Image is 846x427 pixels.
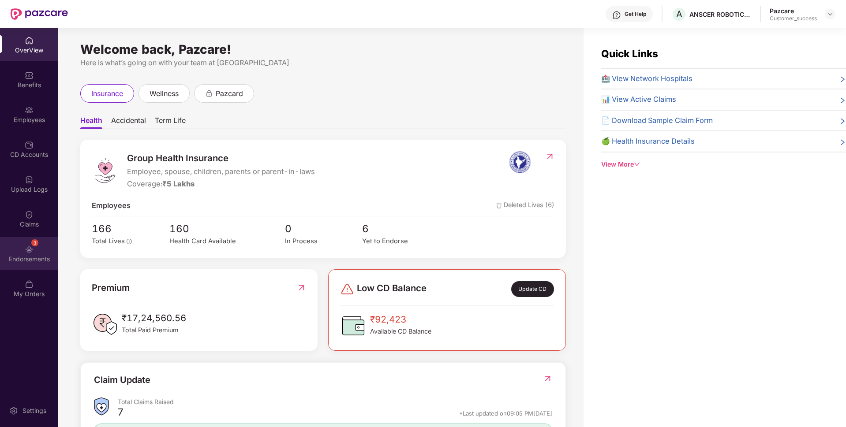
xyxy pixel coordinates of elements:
[770,7,817,15] div: Pazcare
[25,36,34,45] img: svg+xml;base64,PHN2ZyBpZD0iSG9tZSIgeG1sbnM9Imh0dHA6Ly93d3cudzMub3JnLzIwMDAvc3ZnIiB3aWR0aD0iMjAiIG...
[612,11,621,19] img: svg+xml;base64,PHN2ZyBpZD0iSGVscC0zMngzMiIgeG1sbnM9Imh0dHA6Ly93d3cudzMub3JnLzIwMDAvc3ZnIiB3aWR0aD...
[150,88,179,99] span: wellness
[545,152,554,161] img: RedirectIcon
[25,106,34,115] img: svg+xml;base64,PHN2ZyBpZD0iRW1wbG95ZWVzIiB4bWxucz0iaHR0cDovL3d3dy53My5vcmcvMjAwMC9zdmciIHdpZHRoPS...
[496,203,502,208] img: deleteIcon
[357,281,427,297] span: Low CD Balance
[169,221,285,237] span: 160
[80,57,566,68] div: Here is what’s going on with your team at [GEOGRAPHIC_DATA]
[839,137,846,147] span: right
[25,210,34,219] img: svg+xml;base64,PHN2ZyBpZD0iQ2xhaW0iIHhtbG5zPSJodHRwOi8vd3d3LnczLm9yZy8yMDAwL3N2ZyIgd2lkdGg9IjIwIi...
[169,236,285,246] div: Health Card Available
[92,237,125,245] span: Total Lives
[839,96,846,105] span: right
[827,11,834,18] img: svg+xml;base64,PHN2ZyBpZD0iRHJvcGRvd24tMzJ4MzIiIHhtbG5zPSJodHRwOi8vd3d3LnczLm9yZy8yMDAwL3N2ZyIgd2...
[676,9,682,19] span: A
[285,236,362,246] div: In Process
[601,94,676,105] span: 📊 View Active Claims
[127,166,315,178] span: Employee, spouse, children, parents or parent-in-laws
[92,200,131,212] span: Employees
[80,116,102,129] span: Health
[297,281,306,295] img: RedirectIcon
[122,311,186,325] span: ₹17,24,560.56
[92,221,150,237] span: 166
[370,312,431,327] span: ₹92,423
[601,115,713,126] span: 📄 Download Sample Claim Form
[111,116,146,129] span: Accidental
[92,311,118,338] img: PaidPremiumIcon
[634,161,640,167] span: down
[511,281,554,297] div: Update CD
[127,151,315,165] span: Group Health Insurance
[25,71,34,80] img: svg+xml;base64,PHN2ZyBpZD0iQmVuZWZpdHMiIHhtbG5zPSJodHRwOi8vd3d3LnczLm9yZy8yMDAwL3N2ZyIgd2lkdGg9Ij...
[370,327,431,336] span: Available CD Balance
[285,221,362,237] span: 0
[340,312,367,339] img: CDBalanceIcon
[25,141,34,149] img: svg+xml;base64,PHN2ZyBpZD0iQ0RfQWNjb3VudHMiIGRhdGEtbmFtZT0iQ0QgQWNjb3VudHMiIHhtbG5zPSJodHRwOi8vd3...
[155,116,186,129] span: Term Life
[340,282,354,296] img: svg+xml;base64,PHN2ZyBpZD0iRGFuZ2VyLTMyeDMyIiB4bWxucz0iaHR0cDovL3d3dy53My5vcmcvMjAwMC9zdmciIHdpZH...
[80,46,566,53] div: Welcome back, Pazcare!
[362,236,439,246] div: Yet to Endorse
[91,88,123,99] span: insurance
[362,221,439,237] span: 6
[11,8,68,20] img: New Pazcare Logo
[92,157,118,184] img: logo
[127,178,315,190] div: Coverage:
[496,200,554,212] span: Deleted Lives (6)
[25,280,34,289] img: svg+xml;base64,PHN2ZyBpZD0iTXlfT3JkZXJzIiBkYXRhLW5hbWU9Ik15IE9yZGVycyIgeG1sbnM9Imh0dHA6Ly93d3cudz...
[122,325,186,335] span: Total Paid Premium
[25,245,34,254] img: svg+xml;base64,PHN2ZyBpZD0iRW5kb3JzZW1lbnRzIiB4bWxucz0iaHR0cDovL3d3dy53My5vcmcvMjAwMC9zdmciIHdpZH...
[92,281,130,295] span: Premium
[459,409,552,417] div: *Last updated on 09:05 PM[DATE]
[20,406,49,415] div: Settings
[25,175,34,184] img: svg+xml;base64,PHN2ZyBpZD0iVXBsb2FkX0xvZ3MiIGRhdGEtbmFtZT0iVXBsb2FkIExvZ3MiIHhtbG5zPSJodHRwOi8vd3...
[543,374,552,383] img: RedirectIcon
[118,397,552,406] div: Total Claims Raised
[127,239,132,244] span: info-circle
[601,136,695,147] span: 🍏 Health Insurance Details
[839,117,846,126] span: right
[94,373,150,387] div: Claim Update
[503,151,536,173] img: insurerIcon
[9,406,18,415] img: svg+xml;base64,PHN2ZyBpZD0iU2V0dGluZy0yMHgyMCIgeG1sbnM9Imh0dHA6Ly93d3cudzMub3JnLzIwMDAvc3ZnIiB3aW...
[601,73,693,85] span: 🏥 View Network Hospitals
[770,15,817,22] div: Customer_success
[216,88,243,99] span: pazcard
[689,10,751,19] div: ANSCER ROBOTICS PRIVATE LIMITED
[625,11,646,18] div: Get Help
[205,89,213,97] div: animation
[118,406,123,421] div: 7
[94,397,109,416] img: ClaimsSummaryIcon
[31,239,38,246] div: 3
[839,75,846,85] span: right
[601,48,658,59] span: Quick Links
[601,160,846,169] div: View More
[162,179,195,188] span: ₹5 Lakhs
